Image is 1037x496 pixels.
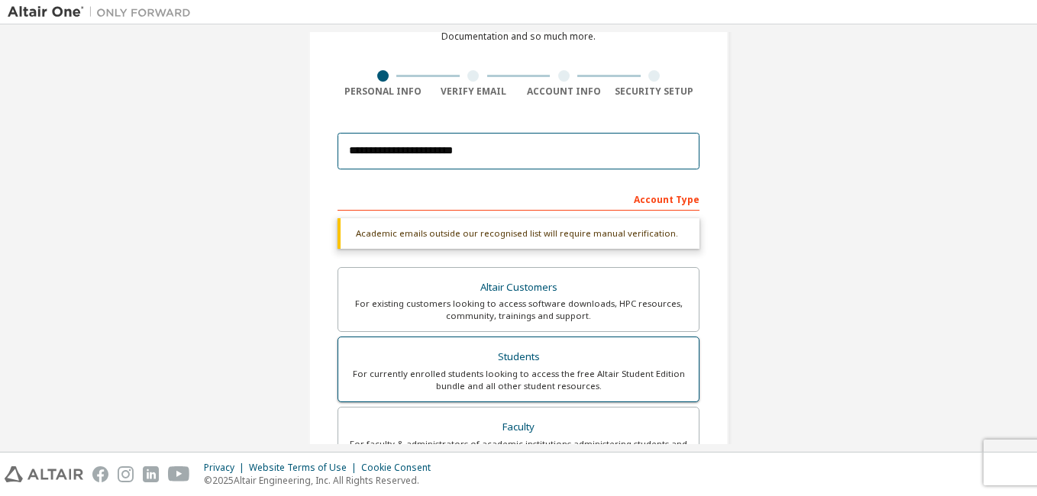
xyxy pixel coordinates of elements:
img: linkedin.svg [143,466,159,482]
div: Account Type [338,186,699,211]
p: © 2025 Altair Engineering, Inc. All Rights Reserved. [204,474,440,487]
div: Website Terms of Use [249,462,361,474]
div: Security Setup [609,85,700,98]
div: Privacy [204,462,249,474]
div: For currently enrolled students looking to access the free Altair Student Edition bundle and all ... [347,368,690,392]
div: Cookie Consent [361,462,440,474]
div: Altair Customers [347,277,690,298]
img: altair_logo.svg [5,466,83,482]
div: Verify Email [428,85,519,98]
img: facebook.svg [92,466,108,482]
div: Students [347,346,690,368]
div: Account Info [518,85,609,98]
div: Personal Info [338,85,428,98]
div: Faculty [347,417,690,438]
div: For faculty & administrators of academic institutions administering students and accessing softwa... [347,438,690,462]
img: youtube.svg [168,466,190,482]
div: For existing customers looking to access software downloads, HPC resources, community, trainings ... [347,298,690,322]
img: Altair One [8,5,199,20]
div: Academic emails outside our recognised list will require manual verification. [338,218,699,249]
img: instagram.svg [118,466,134,482]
